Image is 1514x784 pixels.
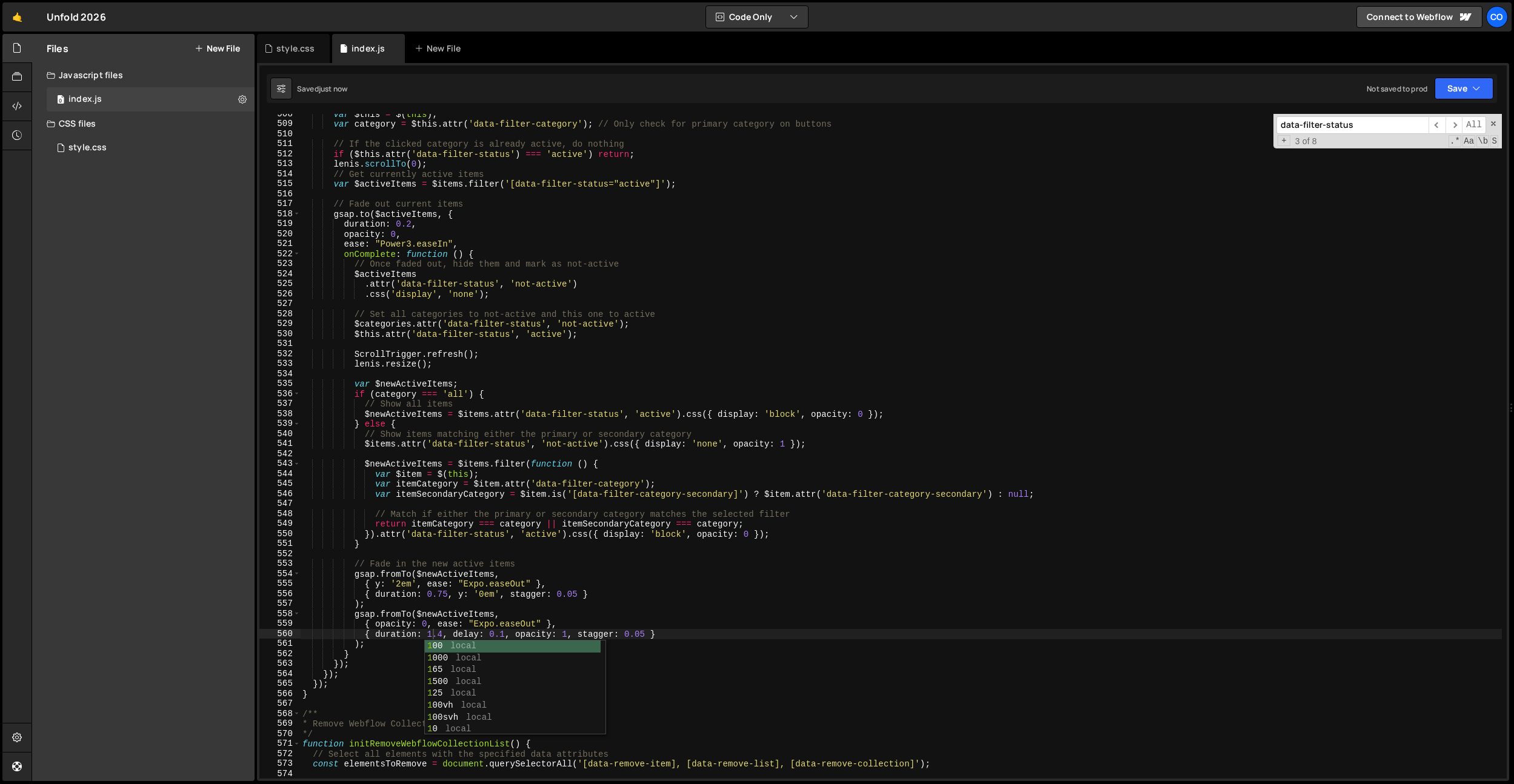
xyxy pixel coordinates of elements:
div: 509 [259,119,301,129]
div: 510 [259,129,301,139]
a: Co [1486,6,1508,28]
div: Unfold 2026 [47,10,106,24]
div: 559 [259,619,301,629]
div: 538 [259,409,301,419]
a: Connect to Webflow [1356,6,1482,28]
div: 545 [259,479,301,489]
div: 527 [259,299,301,309]
div: New File [415,42,465,55]
div: 539 [259,419,301,429]
div: Saved [297,84,347,94]
span: 3 of 8 [1290,136,1322,147]
button: Save [1435,78,1493,99]
div: 552 [259,549,301,559]
div: 547 [259,499,301,509]
span: RegExp Search [1449,135,1461,147]
div: 569 [259,719,301,729]
span: ​ [1429,116,1446,134]
div: 570 [259,729,301,739]
div: 571 [259,739,301,749]
div: 572 [259,749,301,759]
div: 520 [259,229,301,239]
div: Not saved to prod [1367,84,1427,94]
div: 518 [259,209,301,219]
div: 544 [259,469,301,479]
div: 528 [259,309,301,319]
div: 563 [259,659,301,669]
div: 531 [259,339,301,349]
div: 522 [259,249,301,259]
div: 562 [259,649,301,659]
button: Code Only [706,6,808,28]
div: 519 [259,219,301,229]
div: 564 [259,669,301,679]
div: 561 [259,639,301,649]
div: 530 [259,329,301,339]
div: 526 [259,289,301,299]
div: 537 [259,399,301,409]
div: 558 [259,609,301,619]
div: 573 [259,759,301,769]
div: 513 [259,159,301,169]
div: 560 [259,629,301,639]
div: 512 [259,149,301,159]
div: 521 [259,239,301,249]
div: 516 [259,189,301,199]
div: CSS files [32,111,255,136]
div: 542 [259,449,301,459]
div: 511 [259,139,301,149]
button: New File [195,44,240,53]
a: 🤙 [2,2,32,32]
div: 546 [259,489,301,499]
div: 508 [259,109,301,119]
div: Javascript files [32,63,255,87]
input: Search for [1276,116,1429,134]
h2: Files [47,42,68,55]
div: 556 [259,589,301,599]
div: 525 [259,279,301,289]
div: style.css [276,42,315,55]
div: 553 [259,559,301,569]
div: 548 [259,509,301,519]
div: 534 [259,369,301,379]
div: 514 [259,169,301,179]
div: index.js [68,94,102,105]
div: 536 [259,389,301,399]
div: 565 [259,679,301,689]
div: 523 [259,259,301,269]
div: 543 [259,459,301,469]
div: 529 [259,319,301,329]
div: 550 [259,529,301,539]
div: 554 [259,569,301,579]
div: 574 [259,769,301,779]
div: style.css [68,142,107,153]
div: 557 [259,599,301,609]
span: CaseSensitive Search [1462,135,1475,147]
div: 17293/47925.css [47,136,255,160]
div: 517 [259,199,301,209]
div: 524 [259,269,301,279]
span: Alt-Enter [1462,116,1486,134]
div: index.js [352,42,385,55]
div: 540 [259,429,301,439]
span: Toggle Replace mode [1278,135,1290,147]
div: 515 [259,179,301,189]
div: 566 [259,689,301,699]
div: 17293/47924.js [47,87,255,111]
div: 551 [259,539,301,549]
div: 533 [259,359,301,369]
div: 555 [259,579,301,589]
div: just now [319,84,347,94]
span: Search In Selection [1490,135,1498,147]
div: 532 [259,349,301,359]
span: Whole Word Search [1476,135,1489,147]
div: 568 [259,709,301,719]
div: 567 [259,699,301,709]
div: 549 [259,519,301,529]
div: 535 [259,379,301,389]
div: 541 [259,439,301,449]
span: ​ [1446,116,1462,134]
span: 0 [57,96,64,105]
